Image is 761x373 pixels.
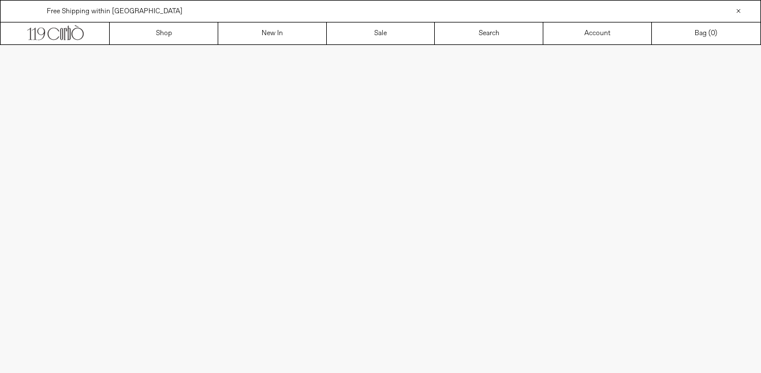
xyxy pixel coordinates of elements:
[711,28,717,39] span: )
[47,7,182,16] a: Free Shipping within [GEOGRAPHIC_DATA]
[435,22,543,44] a: Search
[218,22,327,44] a: New In
[543,22,652,44] a: Account
[652,22,760,44] a: Bag ()
[110,22,218,44] a: Shop
[711,29,715,38] span: 0
[327,22,435,44] a: Sale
